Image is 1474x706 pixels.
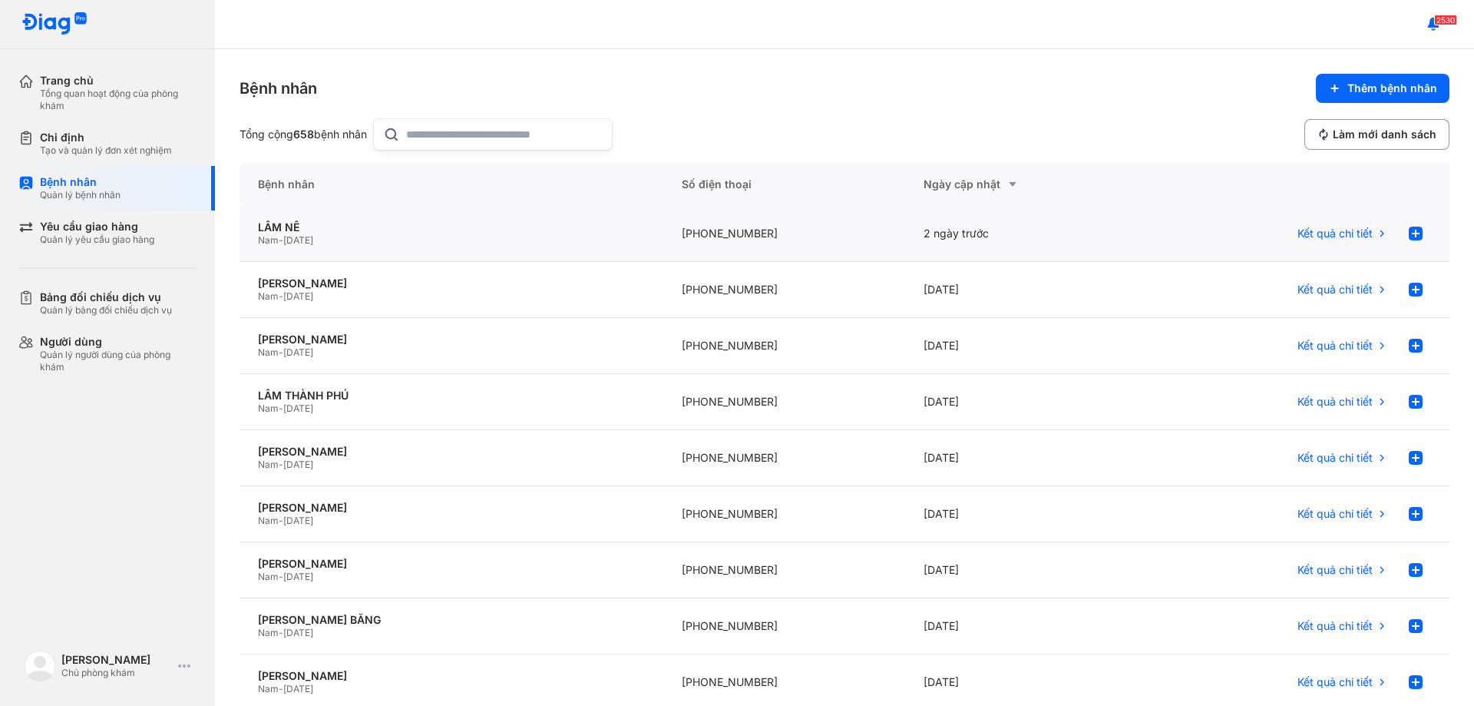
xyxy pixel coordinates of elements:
span: - [279,627,283,638]
div: Bệnh nhân [40,175,121,189]
div: [DATE] [905,598,1147,655]
span: Kết quả chi tiết [1297,451,1373,465]
span: - [279,683,283,694]
div: [PERSON_NAME] [258,277,645,290]
div: Tạo và quản lý đơn xét nghiệm [40,144,172,157]
div: Bệnh nhân [240,163,663,206]
span: Kết quả chi tiết [1297,283,1373,297]
img: logo [21,12,88,36]
div: Yêu cầu giao hàng [40,220,154,234]
span: - [279,515,283,526]
span: - [279,290,283,302]
div: LÂM NÊ [258,220,645,234]
div: LÂM THÀNH PHÚ [258,389,645,403]
span: Kết quả chi tiết [1297,339,1373,353]
span: [DATE] [283,571,313,582]
span: Kết quả chi tiết [1297,395,1373,409]
div: [DATE] [905,262,1147,318]
div: [PERSON_NAME] [258,557,645,571]
span: [DATE] [283,683,313,694]
div: [DATE] [905,542,1147,598]
div: [PHONE_NUMBER] [663,206,905,262]
button: Làm mới danh sách [1304,119,1449,150]
div: Người dùng [40,335,197,349]
span: Nam [258,683,279,694]
img: logo [25,651,55,681]
span: - [279,571,283,582]
div: [PERSON_NAME] [258,501,645,515]
span: Nam [258,515,279,526]
div: Quản lý người dùng của phòng khám [40,349,197,373]
span: Kết quả chi tiết [1297,227,1373,240]
span: Kết quả chi tiết [1297,563,1373,577]
span: Làm mới danh sách [1333,128,1436,141]
span: 2530 [1434,15,1457,25]
div: [DATE] [905,486,1147,542]
div: Tổng quan hoạt động của phòng khám [40,88,197,112]
span: 658 [293,128,314,141]
span: Kết quả chi tiết [1297,507,1373,521]
span: Kết quả chi tiết [1297,619,1373,633]
div: Chỉ định [40,131,172,144]
span: - [279,346,283,358]
span: Thêm bệnh nhân [1347,81,1437,95]
div: Quản lý bảng đối chiếu dịch vụ [40,304,172,317]
div: [PHONE_NUMBER] [663,262,905,318]
div: 2 ngày trước [905,206,1147,262]
span: - [279,403,283,414]
span: [DATE] [283,234,313,246]
div: [PHONE_NUMBER] [663,486,905,542]
span: Nam [258,459,279,470]
button: Thêm bệnh nhân [1316,74,1449,103]
span: Nam [258,403,279,414]
span: [DATE] [283,290,313,302]
div: [DATE] [905,318,1147,374]
span: Nam [258,346,279,358]
div: [PHONE_NUMBER] [663,374,905,430]
div: Bảng đối chiếu dịch vụ [40,290,172,304]
span: - [279,459,283,470]
div: [PERSON_NAME] [258,445,645,459]
span: Nam [258,571,279,582]
div: Trang chủ [40,74,197,88]
div: [PHONE_NUMBER] [663,318,905,374]
span: [DATE] [283,346,313,358]
span: [DATE] [283,627,313,638]
div: Quản lý bệnh nhân [40,189,121,201]
span: Nam [258,627,279,638]
div: [PHONE_NUMBER] [663,598,905,655]
div: [DATE] [905,374,1147,430]
div: Ngày cập nhật [924,175,1129,194]
div: Số điện thoại [663,163,905,206]
div: [PERSON_NAME] [258,333,645,346]
div: Chủ phòng khám [61,667,172,679]
div: [DATE] [905,430,1147,486]
span: Nam [258,290,279,302]
div: Tổng cộng bệnh nhân [240,128,367,141]
div: [PERSON_NAME] BẰNG [258,613,645,627]
div: [PHONE_NUMBER] [663,430,905,486]
span: Nam [258,234,279,246]
span: [DATE] [283,459,313,470]
div: Quản lý yêu cầu giao hàng [40,234,154,246]
span: - [279,234,283,246]
span: Kết quả chi tiết [1297,675,1373,689]
div: [PERSON_NAME] [61,653,172,667]
span: [DATE] [283,515,313,526]
div: Bệnh nhân [240,78,317,99]
div: [PHONE_NUMBER] [663,542,905,598]
span: [DATE] [283,403,313,414]
div: [PERSON_NAME] [258,669,645,683]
